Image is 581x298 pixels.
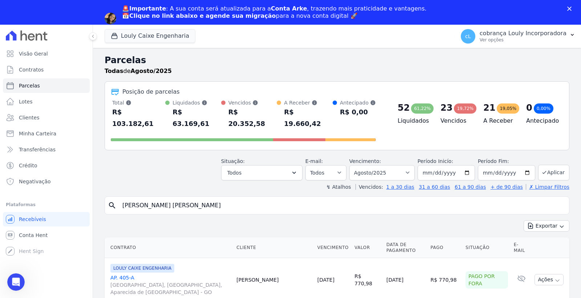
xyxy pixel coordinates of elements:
[227,168,241,177] span: Todos
[534,103,553,114] div: 0,00%
[3,228,90,242] a: Conta Hent
[3,158,90,173] a: Crédito
[480,37,566,43] p: Ver opções
[535,274,564,285] button: Ações
[478,158,535,165] label: Período Fim:
[105,237,233,258] th: Contrato
[284,99,333,106] div: A Receber
[105,54,569,67] h2: Parcelas
[19,232,48,239] span: Conta Hent
[3,126,90,141] a: Minha Carteira
[271,5,307,12] b: Conta Arke
[511,237,532,258] th: E-mail
[105,68,123,74] strong: Todas
[317,277,334,283] a: [DATE]
[221,165,302,180] button: Todos
[122,5,166,12] b: 🚨Importante
[6,200,87,209] div: Plataformas
[526,184,569,190] a: ✗ Limpar Filtros
[483,102,495,114] div: 21
[3,62,90,77] a: Contratos
[3,212,90,226] a: Recebíveis
[105,29,195,43] button: Louly Caixe Engenharia
[7,273,25,291] iframe: Intercom live chat
[419,184,450,190] a: 31 a 60 dias
[284,106,333,130] div: R$ 19.660,42
[228,106,277,130] div: R$ 20.352,58
[118,198,566,213] input: Buscar por nome do lote ou do cliente
[122,5,427,20] div: : A sua conta será atualizada para a , trazendo mais praticidade e vantagens. 📅 para a nova conta...
[411,103,434,114] div: 61,22%
[526,102,532,114] div: 0
[349,158,381,164] label: Vencimento:
[352,237,383,258] th: Valor
[454,103,476,114] div: 19,72%
[110,281,231,296] span: [GEOGRAPHIC_DATA], [GEOGRAPHIC_DATA], Aparecida de [GEOGRAPHIC_DATA] - GO
[19,216,46,223] span: Recebíveis
[3,78,90,93] a: Parcelas
[172,99,221,106] div: Liquidados
[440,117,472,125] h4: Vencidos
[19,66,44,73] span: Contratos
[105,67,172,75] p: de
[463,237,511,258] th: Situação
[112,99,165,106] div: Total
[19,114,39,121] span: Clientes
[418,158,453,164] label: Período Inicío:
[112,106,165,130] div: R$ 103.182,61
[233,237,314,258] th: Cliente
[172,106,221,130] div: R$ 63.169,61
[466,271,508,289] div: Pago por fora
[105,13,116,24] img: Profile image for Adriane
[326,184,351,190] label: ↯ Atalhos
[108,201,117,210] i: search
[538,165,569,180] button: Aplicar
[524,220,569,232] button: Exportar
[340,99,376,106] div: Antecipado
[305,158,323,164] label: E-mail:
[19,162,37,169] span: Crédito
[221,158,245,164] label: Situação:
[455,26,581,46] button: cL cobrança Louly Incorporadora Ver opções
[110,264,174,273] span: LOULY CAIXE ENGENHARIA
[428,237,463,258] th: Pago
[228,99,277,106] div: Vencidos
[110,274,231,296] a: AP. 405-A[GEOGRAPHIC_DATA], [GEOGRAPHIC_DATA], Aparecida de [GEOGRAPHIC_DATA] - GO
[340,106,376,118] div: R$ 0,00
[3,110,90,125] a: Clientes
[465,34,471,39] span: cL
[3,94,90,109] a: Lotes
[131,68,172,74] strong: Agosto/2025
[122,24,182,32] a: Agendar migração
[19,146,56,153] span: Transferências
[122,87,180,96] div: Posição de parcelas
[129,12,276,19] b: Clique no link abaixo e agende sua migração
[567,7,574,11] div: Fechar
[383,237,428,258] th: Data de Pagamento
[491,184,523,190] a: + de 90 dias
[314,237,352,258] th: Vencimento
[3,142,90,157] a: Transferências
[483,117,515,125] h4: A Receber
[3,46,90,61] a: Visão Geral
[19,130,56,137] span: Minha Carteira
[440,102,452,114] div: 23
[497,103,519,114] div: 19,05%
[398,117,429,125] h4: Liquidados
[455,184,486,190] a: 61 a 90 dias
[19,98,33,105] span: Lotes
[386,184,414,190] a: 1 a 30 dias
[19,178,51,185] span: Negativação
[398,102,410,114] div: 52
[355,184,383,190] label: Vencidos:
[19,82,40,89] span: Parcelas
[19,50,48,57] span: Visão Geral
[526,117,557,125] h4: Antecipado
[480,30,566,37] p: cobrança Louly Incorporadora
[3,174,90,189] a: Negativação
